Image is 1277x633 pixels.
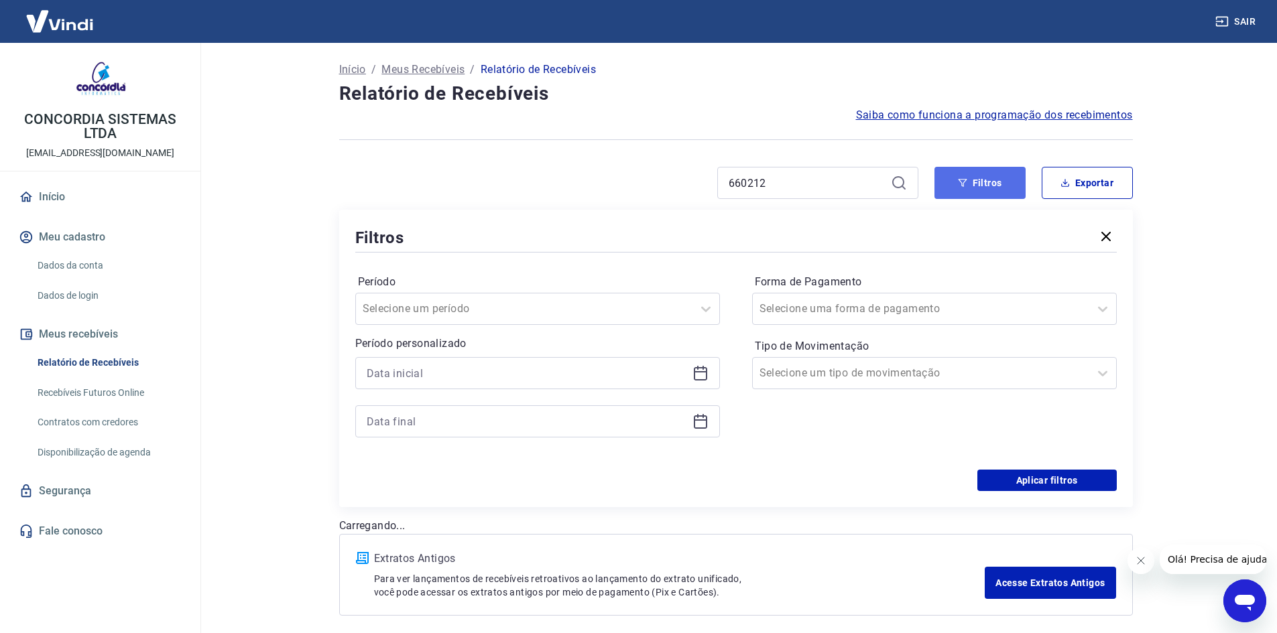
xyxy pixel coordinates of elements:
p: Relatório de Recebíveis [481,62,596,78]
a: Dados da conta [32,252,184,279]
a: Início [16,182,184,212]
a: Disponibilização de agenda [32,439,184,466]
p: Extratos Antigos [374,551,985,567]
a: Início [339,62,366,78]
p: [EMAIL_ADDRESS][DOMAIN_NAME] [26,146,174,160]
p: / [470,62,475,78]
input: Data final [367,411,687,431]
button: Aplicar filtros [977,470,1117,491]
input: Data inicial [367,363,687,383]
img: Vindi [16,1,103,42]
label: Tipo de Movimentação [755,338,1114,354]
button: Meus recebíveis [16,320,184,349]
button: Sair [1213,9,1261,34]
a: Segurança [16,476,184,506]
button: Meu cadastro [16,222,184,252]
iframe: Mensagem da empresa [1160,545,1266,574]
p: / [371,62,376,78]
a: Dados de login [32,282,184,309]
a: Saiba como funciona a programação dos recebimentos [856,107,1133,123]
iframe: Botão para abrir a janela de mensagens [1223,579,1266,622]
a: Relatório de Recebíveis [32,349,184,376]
a: Acesse Extratos Antigos [985,567,1115,599]
a: Contratos com credores [32,409,184,436]
p: Para ver lançamentos de recebíveis retroativos ao lançamento do extrato unificado, você pode aces... [374,572,985,599]
p: Carregando... [339,518,1133,534]
label: Forma de Pagamento [755,274,1114,290]
button: Filtros [934,167,1026,199]
h5: Filtros [355,227,405,249]
p: CONCORDIA SISTEMAS LTDA [11,113,190,141]
a: Fale conosco [16,516,184,546]
img: a68c8fd8-fab5-48c0-8bd6-9edace40e89e.jpeg [74,54,127,107]
a: Meus Recebíveis [381,62,465,78]
label: Período [358,274,717,290]
a: Recebíveis Futuros Online [32,379,184,407]
span: Olá! Precisa de ajuda? [8,9,113,20]
iframe: Fechar mensagem [1128,547,1154,574]
img: ícone [356,552,369,564]
h4: Relatório de Recebíveis [339,80,1133,107]
p: Período personalizado [355,336,720,352]
button: Exportar [1042,167,1133,199]
input: Busque pelo número do pedido [729,173,886,193]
